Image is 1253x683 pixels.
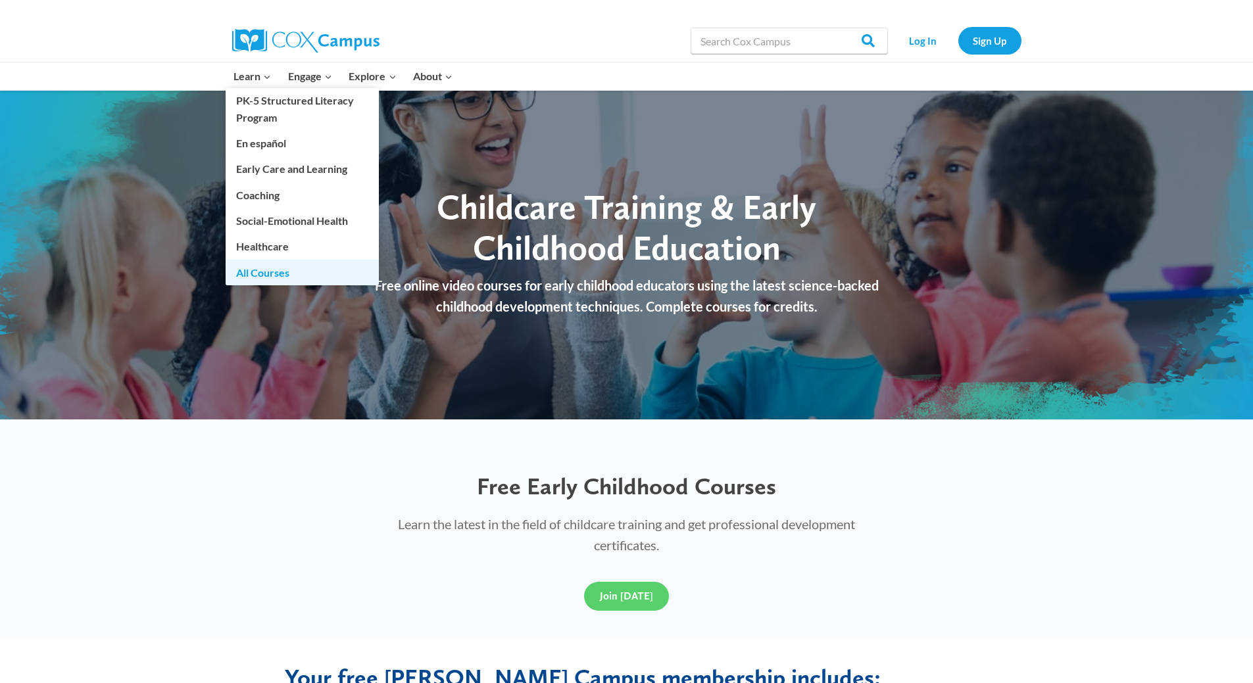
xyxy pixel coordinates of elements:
[226,131,379,156] a: En español
[226,208,379,233] a: Social-Emotional Health
[437,186,816,268] span: Childcare Training & Early Childhood Education
[691,28,888,54] input: Search Cox Campus
[226,260,379,285] a: All Courses
[226,156,379,181] a: Early Care and Learning
[372,513,881,555] p: Learn the latest in the field of childcare training and get professional development certificates.
[584,582,669,611] a: Join [DATE]
[226,62,280,90] button: Child menu of Learn
[232,29,380,53] img: Cox Campus
[280,62,341,90] button: Child menu of Engage
[958,27,1021,54] a: Sign Up
[360,275,893,317] p: Free online video courses for early childhood educators using the latest science-backed childhood...
[477,472,776,500] span: Free Early Childhood Courses
[226,62,461,90] nav: Primary Navigation
[600,590,653,602] span: Join [DATE]
[226,234,379,259] a: Healthcare
[895,27,1021,54] nav: Secondary Navigation
[895,27,952,54] a: Log In
[405,62,461,90] button: Child menu of About
[341,62,405,90] button: Child menu of Explore
[226,88,379,130] a: PK-5 Structured Literacy Program
[226,182,379,207] a: Coaching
